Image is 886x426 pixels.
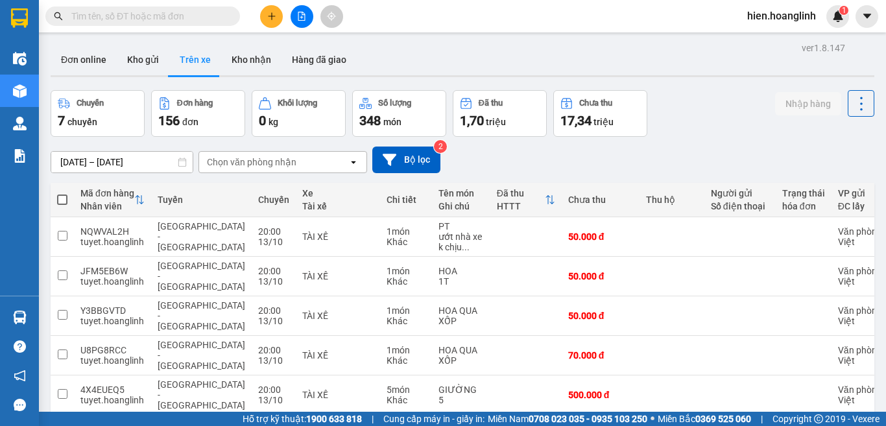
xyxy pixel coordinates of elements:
[372,147,440,173] button: Bộ lọc
[302,271,374,281] div: TÀI XẾ
[14,370,26,382] span: notification
[438,355,484,366] div: XỐP
[387,237,425,247] div: Khác
[243,412,362,426] span: Hỗ trợ kỹ thuật:
[306,414,362,424] strong: 1900 633 818
[327,12,336,21] span: aim
[387,345,425,355] div: 1 món
[352,90,446,137] button: Số lượng348món
[814,414,823,423] span: copyright
[372,412,374,426] span: |
[221,44,281,75] button: Kho nhận
[479,99,503,108] div: Đã thu
[80,395,145,405] div: tuyet.hoanglinh
[258,195,289,205] div: Chuyến
[278,99,317,108] div: Khối lượng
[438,276,484,287] div: 1T
[387,355,425,366] div: Khác
[77,99,104,108] div: Chuyến
[553,90,647,137] button: Chưa thu17,34 triệu
[51,90,145,137] button: Chuyến7chuyến
[80,201,134,211] div: Nhân viên
[568,390,633,400] div: 500.000 đ
[782,201,825,211] div: hóa đơn
[80,385,145,395] div: 4X4EUEQ5
[438,395,484,405] div: 5
[259,113,266,128] span: 0
[151,90,245,137] button: Đơn hàng156đơn
[782,188,825,198] div: Trạng thái
[158,300,245,331] span: [GEOGRAPHIC_DATA] - [GEOGRAPHIC_DATA]
[438,316,484,326] div: XỐP
[387,305,425,316] div: 1 món
[593,117,614,127] span: triệu
[80,237,145,247] div: tuyet.hoanglinh
[13,149,27,163] img: solution-icon
[71,9,224,23] input: Tìm tên, số ĐT hoặc mã đơn
[80,345,145,355] div: U8PG8RCC
[832,10,844,22] img: icon-new-feature
[260,5,283,28] button: plus
[568,350,633,361] div: 70.000 đ
[348,157,359,167] svg: open
[58,113,65,128] span: 7
[13,311,27,324] img: warehouse-icon
[775,92,841,115] button: Nhập hàng
[856,5,878,28] button: caret-down
[258,316,289,326] div: 13/10
[51,44,117,75] button: Đơn online
[438,266,484,276] div: HOA
[711,188,769,198] div: Người gửi
[438,221,484,231] div: PT
[579,99,612,108] div: Chưa thu
[80,266,145,276] div: JFM5EB6W
[529,414,647,424] strong: 0708 023 035 - 0935 103 250
[80,316,145,326] div: tuyet.hoanglinh
[658,412,751,426] span: Miền Bắc
[387,276,425,287] div: Khác
[460,113,484,128] span: 1,70
[258,355,289,366] div: 13/10
[252,90,346,137] button: Khối lượng0kg
[695,414,751,424] strong: 0369 525 060
[387,316,425,326] div: Khác
[297,12,306,21] span: file-add
[54,12,63,21] span: search
[258,305,289,316] div: 20:00
[302,350,374,361] div: TÀI XẾ
[267,12,276,21] span: plus
[568,231,633,242] div: 50.000 đ
[269,117,278,127] span: kg
[80,355,145,366] div: tuyet.hoanglinh
[169,44,221,75] button: Trên xe
[302,231,374,242] div: TÀI XẾ
[383,412,485,426] span: Cung cấp máy in - giấy in:
[74,183,151,217] th: Toggle SortBy
[861,10,873,22] span: caret-down
[14,399,26,411] span: message
[711,201,769,211] div: Số điện thoại
[158,379,245,410] span: [GEOGRAPHIC_DATA] - [GEOGRAPHIC_DATA]
[839,6,848,15] sup: 1
[438,231,484,252] div: ướt nhà xe k chịu trách nhiệm
[291,5,313,28] button: file-add
[560,113,592,128] span: 17,34
[13,117,27,130] img: warehouse-icon
[497,188,545,198] div: Đã thu
[158,113,180,128] span: 156
[488,412,647,426] span: Miền Nam
[438,385,484,395] div: GIƯỜNG
[383,117,401,127] span: món
[387,385,425,395] div: 5 món
[387,226,425,237] div: 1 món
[158,340,245,371] span: [GEOGRAPHIC_DATA] - [GEOGRAPHIC_DATA]
[438,345,484,355] div: HOA QUA
[158,261,245,292] span: [GEOGRAPHIC_DATA] - [GEOGRAPHIC_DATA]
[258,385,289,395] div: 20:00
[67,117,97,127] span: chuyến
[497,201,545,211] div: HTTT
[11,8,28,28] img: logo-vxr
[438,305,484,316] div: HOA QUA
[462,242,470,252] span: ...
[302,390,374,400] div: TÀI XẾ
